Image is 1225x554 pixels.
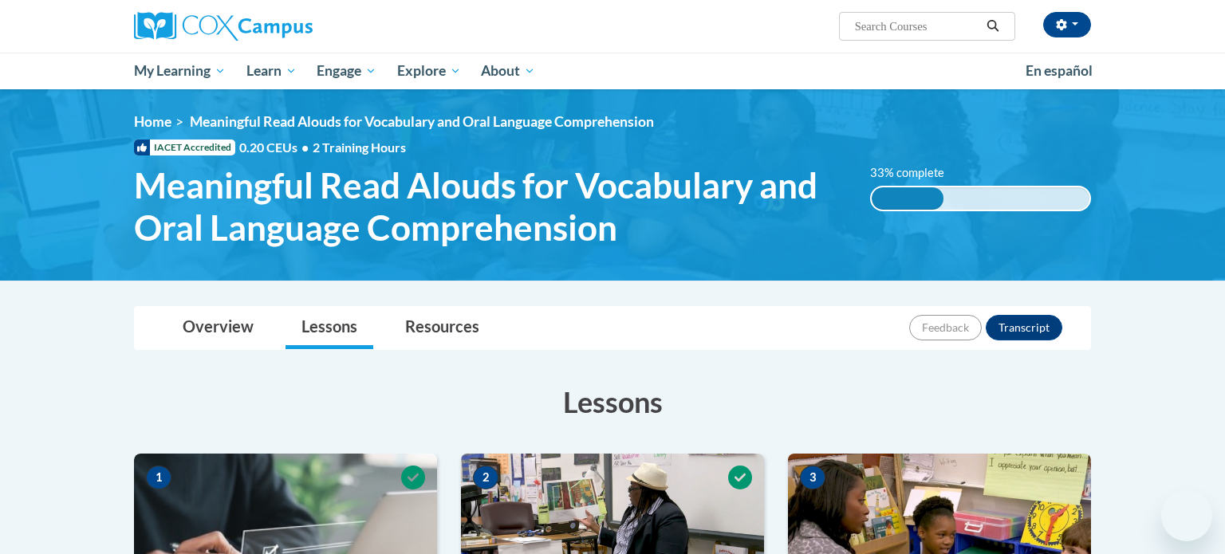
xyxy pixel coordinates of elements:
button: Transcript [986,315,1062,340]
button: Account Settings [1043,12,1091,37]
span: 2 Training Hours [313,139,406,155]
a: My Learning [124,53,236,89]
a: Engage [306,53,387,89]
span: Engage [317,61,376,81]
h3: Lessons [134,382,1091,422]
span: Learn [246,61,297,81]
a: Cox Campus [134,12,437,41]
iframe: Button to launch messaging window [1161,490,1212,541]
button: Feedback [909,315,982,340]
a: Overview [167,307,270,349]
a: En español [1015,54,1103,88]
span: • [301,139,309,155]
span: My Learning [134,61,226,81]
span: En español [1026,62,1093,79]
a: Explore [387,53,471,89]
span: 0.20 CEUs [239,139,313,156]
span: 2 [473,466,498,489]
span: Explore [397,61,461,81]
span: 3 [800,466,825,489]
input: Search Courses [853,17,981,36]
span: IACET Accredited [134,139,235,155]
div: Main menu [110,53,1115,89]
span: Meaningful Read Alouds for Vocabulary and Oral Language Comprehension [134,164,846,249]
a: Learn [236,53,307,89]
a: About [471,53,546,89]
span: Meaningful Read Alouds for Vocabulary and Oral Language Comprehension [190,113,654,130]
a: Resources [389,307,495,349]
a: Lessons [286,307,373,349]
button: Search [981,17,1005,36]
span: 1 [146,466,171,489]
label: 33% complete [870,164,962,182]
a: Home [134,113,171,130]
img: Cox Campus [134,12,313,41]
span: About [481,61,535,81]
div: 33% complete [872,187,943,210]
